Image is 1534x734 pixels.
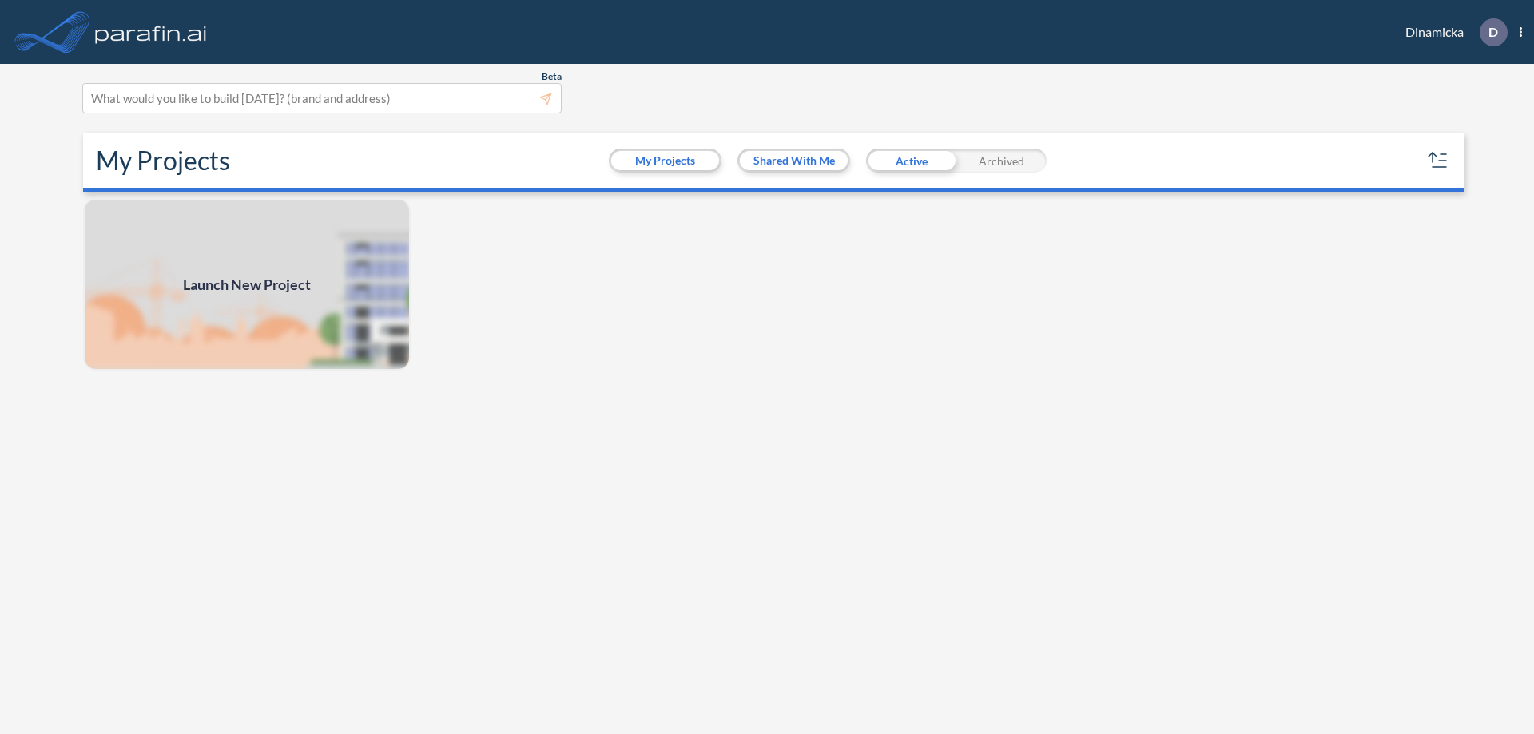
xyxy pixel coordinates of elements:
[542,70,562,83] span: Beta
[83,198,411,371] img: add
[956,149,1047,173] div: Archived
[611,151,719,170] button: My Projects
[866,149,956,173] div: Active
[183,274,311,296] span: Launch New Project
[740,151,848,170] button: Shared With Me
[83,198,411,371] a: Launch New Project
[1425,148,1451,173] button: sort
[96,145,230,176] h2: My Projects
[92,16,210,48] img: logo
[1381,18,1522,46] div: Dinamicka
[1488,25,1498,39] p: D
